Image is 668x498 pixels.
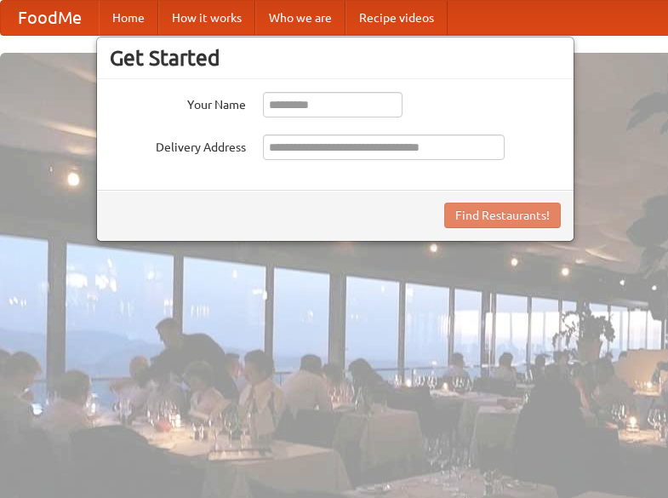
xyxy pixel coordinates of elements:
[99,1,158,35] a: Home
[444,203,561,228] button: Find Restaurants!
[110,92,246,113] label: Your Name
[345,1,448,35] a: Recipe videos
[255,1,345,35] a: Who we are
[1,1,99,35] a: FoodMe
[110,45,561,71] h3: Get Started
[110,135,246,156] label: Delivery Address
[158,1,255,35] a: How it works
